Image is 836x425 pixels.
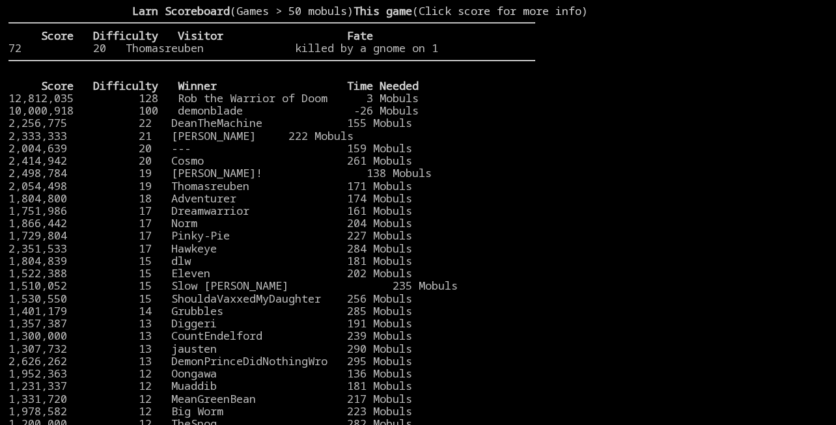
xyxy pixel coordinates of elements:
b: Score Difficulty Visitor Fate [41,28,373,43]
a: 1,804,800 18 Adventurer 174 Mobuls [8,191,412,206]
a: 1,510,052 15 Slow [PERSON_NAME] 235 Mobuls [8,278,458,293]
a: 1,401,179 14 Grubbles 285 Mobuls [8,303,412,318]
a: 1,300,000 13 CountEndelford 239 Mobuls [8,328,412,343]
a: 1,751,986 17 Dreamwarrior 161 Mobuls [8,203,412,218]
a: 12,812,035 128 Rob the Warrior of Doom 3 Mobuls [8,90,419,105]
a: 72 20 Thomasreuben killed by a gnome on 1 [8,40,438,55]
a: 1,804,839 15 dlw 181 Mobuls [8,253,412,268]
a: 2,414,942 20 Cosmo 261 Mobuls [8,153,412,168]
b: This game [354,3,412,18]
a: 1,866,442 17 Norm 204 Mobuls [8,215,412,230]
a: 1,729,804 17 Pinky-Pie 227 Mobuls [8,228,412,243]
b: Score Difficulty Winner Time Needed [41,78,419,93]
a: 1,522,388 15 Eleven 202 Mobuls [8,266,412,281]
a: 2,004,639 20 --- 159 Mobuls [8,141,412,156]
b: Larn Scoreboard [132,3,230,18]
a: 2,351,533 17 Hawkeye 284 Mobuls [8,241,412,256]
larn: (Games > 50 mobuls) (Click score for more info) Click on a score for more information ---- Reload... [8,5,535,404]
a: 10,000,918 100 demonblade -26 Mobuls [8,103,419,118]
a: 2,333,333 21 [PERSON_NAME] 222 Mobuls [8,128,354,143]
a: 2,256,775 22 DeanTheMachine 155 Mobuls [8,115,412,130]
a: 1,331,720 12 MeanGreenBean 217 Mobuls [8,391,412,406]
a: 2,054,498 19 Thomasreuben 171 Mobuls [8,178,412,193]
a: 1,530,550 15 ShouldaVaxxedMyDaughter 256 Mobuls [8,291,412,306]
a: 2,498,784 19 [PERSON_NAME]! 138 Mobuls [8,165,432,180]
a: 1,357,387 13 Diggeri 191 Mobuls [8,316,412,331]
a: 1,952,363 12 Oongawa 136 Mobuls [8,366,412,381]
a: 1,307,732 13 jausten 290 Mobuls [8,341,412,356]
a: 1,231,337 12 Muaddib 181 Mobuls [8,378,412,393]
a: 2,626,262 13 DemonPrinceDidNothingWro 295 Mobuls [8,353,412,368]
